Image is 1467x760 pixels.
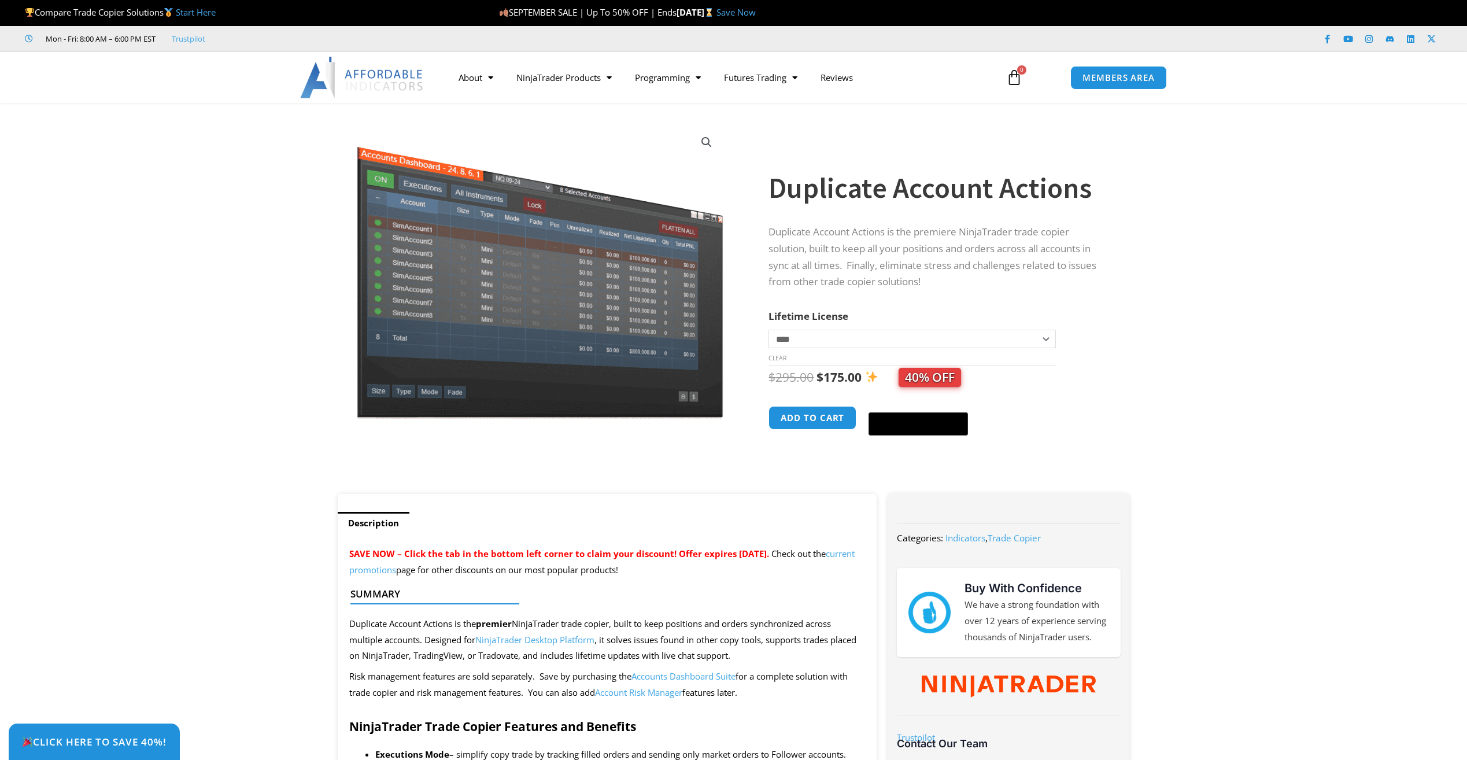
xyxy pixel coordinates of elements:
[500,8,508,17] img: 🍂
[349,669,866,701] p: Risk management features are sold separately. Save by purchasing the for a complete solution with...
[768,369,775,385] span: $
[989,61,1040,94] a: 0
[768,369,814,385] bdi: 295.00
[945,532,985,544] a: Indicators
[866,371,878,383] img: ✨
[176,6,216,18] a: Start Here
[354,123,726,419] img: Screenshot 2024-08-26 15414455555
[816,369,823,385] span: $
[988,532,1041,544] a: Trade Copier
[712,64,809,91] a: Futures Trading
[816,369,862,385] bdi: 175.00
[768,406,856,430] button: Add to cart
[869,412,968,436] button: Buy with GPay
[705,8,714,17] img: ⌛
[338,512,409,534] a: Description
[768,224,1106,291] p: Duplicate Account Actions is the premiere NinjaTrader trade copier solution, built to keep all yo...
[349,548,769,559] span: SAVE NOW – Click the tab in the bottom left corner to claim your discount! Offer expires [DATE].
[768,168,1106,208] h1: Duplicate Account Actions
[505,64,623,91] a: NinjaTrader Products
[349,546,866,578] p: Check out the page for other discounts on our most popular products!
[899,368,961,387] span: 40% OFF
[768,309,848,323] label: Lifetime License
[475,634,594,645] a: NinjaTrader Desktop Platform
[349,718,636,735] strong: NinjaTrader Trade Copier Features and Benefits
[897,532,943,544] span: Categories:
[595,687,682,698] a: Account Risk Manager
[447,64,993,91] nav: Menu
[25,6,216,18] span: Compare Trade Copier Solutions
[499,6,677,18] span: SEPTEMBER SALE | Up To 50% OFF | Ends
[945,532,1041,544] span: ,
[349,618,856,662] span: Duplicate Account Actions is the NinjaTrader trade copier, built to keep positions and orders syn...
[43,32,156,46] span: Mon - Fri: 8:00 AM – 6:00 PM EST
[447,64,505,91] a: About
[1082,73,1155,82] span: MEMBERS AREA
[866,404,970,405] iframe: Secure payment input frame
[350,588,855,600] h4: Summary
[23,737,32,747] img: 🎉
[623,64,712,91] a: Programming
[631,670,736,682] a: Accounts Dashboard Suite
[25,8,34,17] img: 🏆
[1070,66,1167,90] a: MEMBERS AREA
[172,32,205,46] a: Trustpilot
[908,592,950,633] img: mark thumbs good 43913 | Affordable Indicators – NinjaTrader
[965,597,1109,645] p: We have a strong foundation with over 12 years of experience serving thousands of NinjaTrader users.
[677,6,716,18] strong: [DATE]
[22,737,167,747] span: Click Here to save 40%!
[696,132,717,153] a: View full-screen image gallery
[768,354,786,362] a: Clear options
[300,57,424,98] img: LogoAI | Affordable Indicators – NinjaTrader
[9,724,180,760] a: 🎉Click Here to save 40%!
[716,6,756,18] a: Save Now
[164,8,173,17] img: 🥇
[965,580,1109,597] h3: Buy With Confidence
[922,676,1096,698] img: NinjaTrader Wordmark color RGB | Affordable Indicators – NinjaTrader
[476,618,512,629] strong: premier
[1017,65,1026,75] span: 0
[809,64,864,91] a: Reviews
